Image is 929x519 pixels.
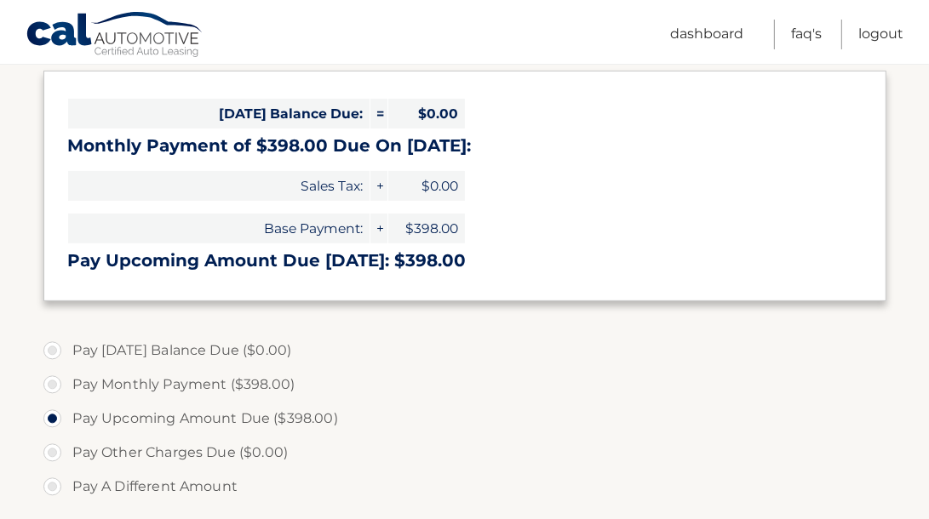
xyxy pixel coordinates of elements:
[388,99,465,128] span: $0.00
[670,20,743,49] a: Dashboard
[370,171,387,201] span: +
[388,214,465,243] span: $398.00
[43,470,886,504] label: Pay A Different Amount
[43,334,886,368] label: Pay [DATE] Balance Due ($0.00)
[388,171,465,201] span: $0.00
[43,436,886,470] label: Pay Other Charges Due ($0.00)
[68,99,370,128] span: [DATE] Balance Due:
[370,99,387,128] span: =
[26,11,204,60] a: Cal Automotive
[43,402,886,436] label: Pay Upcoming Amount Due ($398.00)
[68,250,862,271] h3: Pay Upcoming Amount Due [DATE]: $398.00
[370,214,387,243] span: +
[43,368,886,402] label: Pay Monthly Payment ($398.00)
[68,171,370,201] span: Sales Tax:
[68,214,370,243] span: Base Payment:
[858,20,903,49] a: Logout
[791,20,822,49] a: FAQ's
[68,135,862,157] h3: Monthly Payment of $398.00 Due On [DATE]:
